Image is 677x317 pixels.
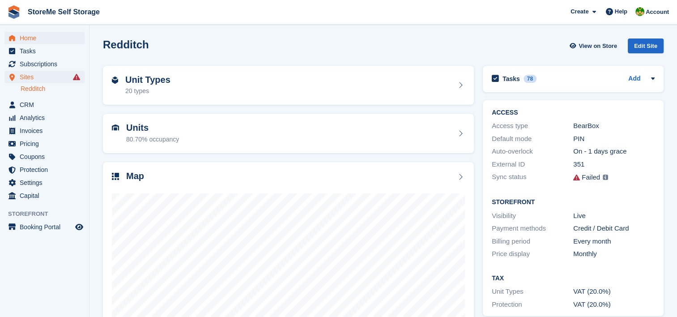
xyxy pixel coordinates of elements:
a: menu [4,176,85,189]
a: menu [4,189,85,202]
a: StoreMe Self Storage [24,4,103,19]
img: icon-info-grey-7440780725fd019a000dd9b08b2336e03edf1995a4989e88bcd33f0948082b44.svg [603,175,608,180]
a: Add [628,74,640,84]
h2: Units [126,123,179,133]
div: 80.70% occupancy [126,135,179,144]
div: 20 types [125,86,170,96]
div: Credit / Debit Card [573,223,655,234]
div: 78 [524,75,536,83]
span: Storefront [8,210,89,218]
div: On - 1 days grace [573,146,655,157]
a: menu [4,99,85,111]
h2: Redditch [103,39,149,51]
div: Payment methods [492,223,573,234]
img: unit-type-icn-2b2737a686de81e16bb02015468b77c625bbabd49415b5ef34ead5e3b44a266d.svg [112,77,118,84]
span: View on Store [579,42,617,51]
a: View on Store [568,39,621,53]
div: Every month [573,236,655,247]
h2: ACCESS [492,109,655,116]
img: map-icn-33ee37083ee616e46c38cad1a60f524a97daa1e2b2c8c0bc3eb3415660979fc1.svg [112,173,119,180]
div: Edit Site [628,39,664,53]
div: Default mode [492,134,573,144]
div: External ID [492,159,573,170]
span: Create [571,7,588,16]
div: PIN [573,134,655,144]
a: menu [4,137,85,150]
a: menu [4,124,85,137]
div: Protection [492,300,573,310]
a: Edit Site [628,39,664,57]
span: Coupons [20,150,73,163]
span: Sites [20,71,73,83]
h2: Map [126,171,144,181]
img: stora-icon-8386f47178a22dfd0bd8f6a31ec36ba5ce8667c1dd55bd0f319d3a0aa187defe.svg [7,5,21,19]
a: Units 80.70% occupancy [103,114,474,153]
div: Auto-overlock [492,146,573,157]
span: Capital [20,189,73,202]
div: VAT (20.0%) [573,287,655,297]
a: Preview store [74,222,85,232]
div: 351 [573,159,655,170]
a: menu [4,150,85,163]
span: Account [646,8,669,17]
div: Failed [582,172,600,183]
div: VAT (20.0%) [573,300,655,310]
span: Tasks [20,45,73,57]
i: Smart entry sync failures have occurred [73,73,80,81]
a: menu [4,163,85,176]
img: unit-icn-7be61d7bf1b0ce9d3e12c5938cc71ed9869f7b940bace4675aadf7bd6d80202e.svg [112,124,119,131]
div: Visibility [492,211,573,221]
span: Help [615,7,627,16]
span: Booking Portal [20,221,73,233]
h2: Unit Types [125,75,170,85]
a: menu [4,221,85,233]
div: BearBox [573,121,655,131]
span: Analytics [20,111,73,124]
h2: Storefront [492,199,655,206]
div: Sync status [492,172,573,183]
span: Settings [20,176,73,189]
span: Protection [20,163,73,176]
div: Price display [492,249,573,259]
a: menu [4,45,85,57]
span: Subscriptions [20,58,73,70]
a: menu [4,111,85,124]
div: Billing period [492,236,573,247]
h2: Tax [492,275,655,282]
div: Live [573,211,655,221]
a: menu [4,71,85,83]
a: Redditch [21,85,85,93]
div: Access type [492,121,573,131]
a: Unit Types 20 types [103,66,474,105]
span: Pricing [20,137,73,150]
a: menu [4,32,85,44]
span: Invoices [20,124,73,137]
a: menu [4,58,85,70]
h2: Tasks [502,75,520,83]
div: Unit Types [492,287,573,297]
span: Home [20,32,73,44]
div: Monthly [573,249,655,259]
img: StorMe [635,7,644,16]
span: CRM [20,99,73,111]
